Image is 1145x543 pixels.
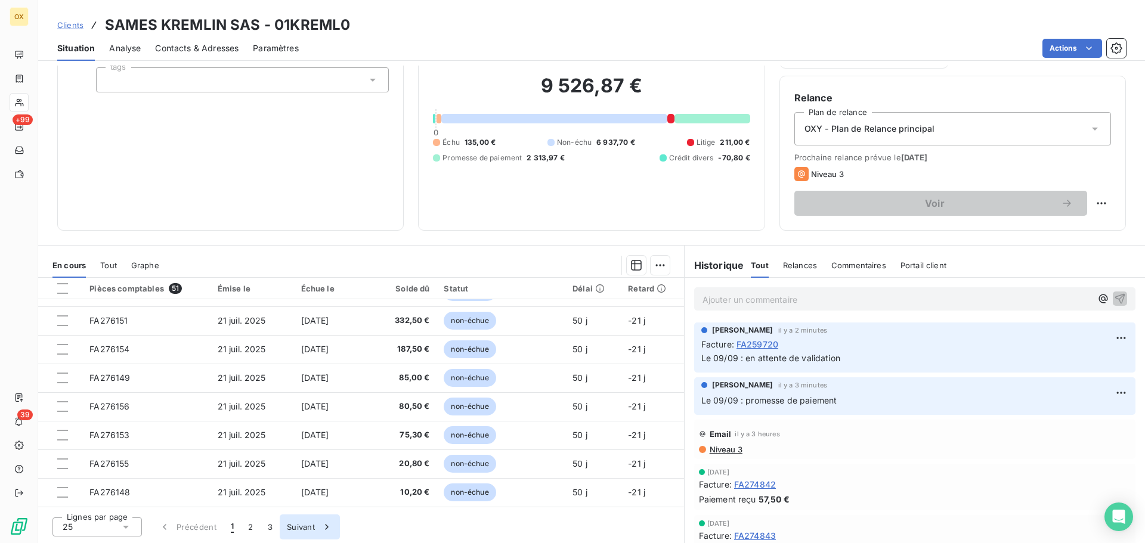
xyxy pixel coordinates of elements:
span: +99 [13,114,33,125]
span: OXY - Plan de Relance principal [804,123,935,135]
span: Promesse de paiement [442,153,522,163]
span: 50 j [572,487,587,497]
span: Graphe [131,260,159,270]
span: Portail client [900,260,946,270]
span: -21 j [628,315,645,325]
span: -21 j [628,487,645,497]
span: FA274842 [734,478,776,491]
div: Émise le [218,284,287,293]
span: 25 [63,521,73,533]
span: 21 juil. 2025 [218,430,266,440]
span: Prochaine relance prévue le [794,153,1111,162]
span: [PERSON_NAME] [712,325,773,336]
span: FA276151 [89,315,128,325]
span: non-échue [444,483,496,501]
span: 6 937,70 € [596,137,635,148]
span: FA274843 [734,529,776,542]
button: Suivant [280,514,340,539]
button: Actions [1042,39,1102,58]
span: 211,00 € [720,137,750,148]
span: 50 j [572,458,587,468]
div: Retard [628,284,676,293]
span: Facture : [699,529,732,542]
span: Clients [57,20,83,30]
div: Statut [444,284,558,293]
span: 2 313,97 € [527,153,565,163]
h6: Historique [685,258,744,272]
span: 21 juil. 2025 [218,315,266,325]
span: Email [710,429,732,439]
span: non-échue [444,426,496,444]
span: Commentaires [831,260,886,270]
span: 21 juil. 2025 [218,344,266,354]
span: 332,50 € [382,315,429,327]
span: il y a 3 heures [735,430,779,437]
span: 135,00 € [465,137,496,148]
span: [DATE] [301,373,329,383]
span: -21 j [628,458,645,468]
a: Clients [57,19,83,31]
span: 21 juil. 2025 [218,487,266,497]
span: Voir [809,198,1061,208]
span: 57,50 € [759,493,790,505]
span: Facture : [701,338,734,350]
span: 50 j [572,430,587,440]
span: Échu [442,137,460,148]
span: 50 j [572,373,587,383]
span: Paramètres [253,42,299,54]
span: 10,20 € [382,486,429,498]
span: Analyse [109,42,141,54]
span: Non-échu [557,137,592,148]
span: -21 j [628,373,645,383]
span: FA276155 [89,458,129,468]
span: FA259720 [736,338,778,350]
span: non-échue [444,369,496,387]
span: FA276153 [89,430,129,440]
span: [DATE] [707,520,730,527]
span: 21 juil. 2025 [218,458,266,468]
h2: 9 526,87 € [433,74,750,110]
span: [DATE] [301,315,329,325]
span: Niveau 3 [811,169,844,179]
span: Tout [751,260,769,270]
span: non-échue [444,398,496,415]
span: Facture : [699,478,732,491]
span: Tout [100,260,117,270]
div: OX [10,7,29,26]
span: Situation [57,42,95,54]
span: Relances [783,260,817,270]
span: non-échue [444,340,496,358]
span: FA276149 [89,373,130,383]
span: Crédit divers [669,153,714,163]
img: Logo LeanPay [10,517,29,536]
div: Solde dû [382,284,429,293]
span: -21 j [628,401,645,411]
span: 85,00 € [382,372,429,384]
span: FA276156 [89,401,129,411]
span: non-échue [444,455,496,473]
span: -21 j [628,344,645,354]
span: [DATE] [707,468,730,476]
span: Paiement reçu [699,493,756,505]
h6: Relance [794,91,1111,105]
button: 2 [241,514,260,539]
span: [PERSON_NAME] [712,380,773,390]
span: 50 j [572,344,587,354]
span: [DATE] [301,487,329,497]
span: Le 09/09 : promesse de paiement [701,395,837,405]
span: 187,50 € [382,343,429,355]
input: Ajouter une valeur [106,75,116,85]
span: 51 [169,283,182,294]
span: 21 juil. 2025 [218,373,266,383]
span: 75,30 € [382,429,429,441]
span: [DATE] [301,401,329,411]
button: 1 [224,514,241,539]
button: Précédent [151,514,224,539]
span: Niveau 3 [708,445,742,454]
button: 3 [261,514,280,539]
button: Voir [794,191,1087,216]
span: -21 j [628,430,645,440]
span: 39 [17,409,33,420]
span: En cours [52,260,86,270]
span: 80,50 € [382,401,429,412]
